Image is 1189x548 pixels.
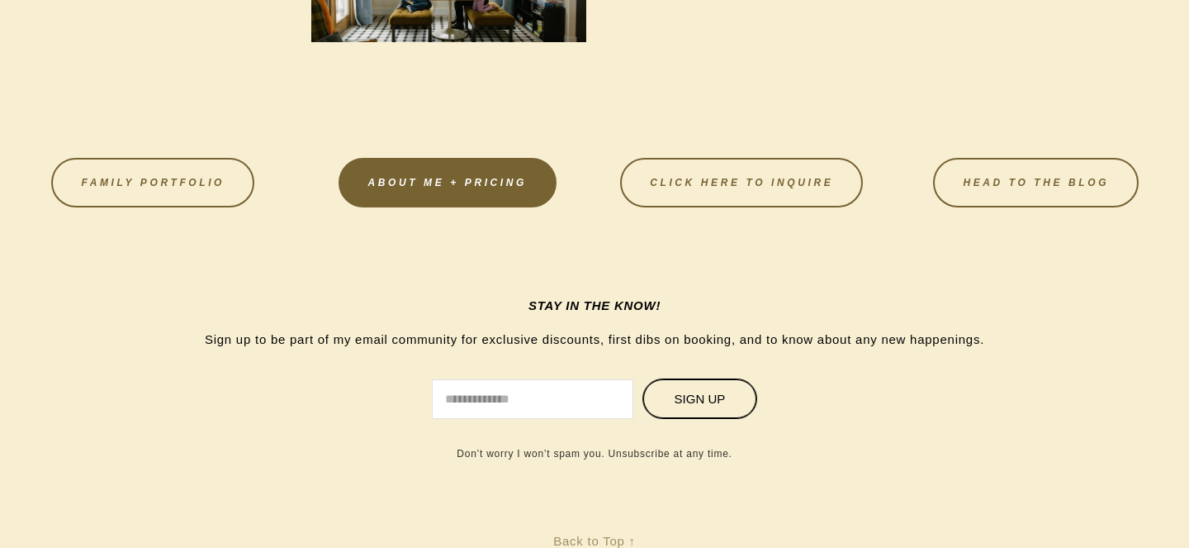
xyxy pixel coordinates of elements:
[620,158,863,207] a: CLICK HERE TO INQUIRE
[675,392,726,406] span: Sign Up
[933,158,1139,207] a: HEAD TO THE BLOG
[528,298,661,312] em: STAY IN THE KNOW!
[553,534,636,548] a: Back to Top ↑
[61,448,1128,460] p: Don’t worry I won’t spam you. Unsubscribe at any time.
[339,158,557,207] a: About Me + Pricing
[642,379,757,419] button: Sign Up
[51,158,254,207] a: FAMILY PORTFOLIO
[141,330,1048,350] p: Sign up to be part of my email community for exclusive discounts, first dibs on booking, and to k...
